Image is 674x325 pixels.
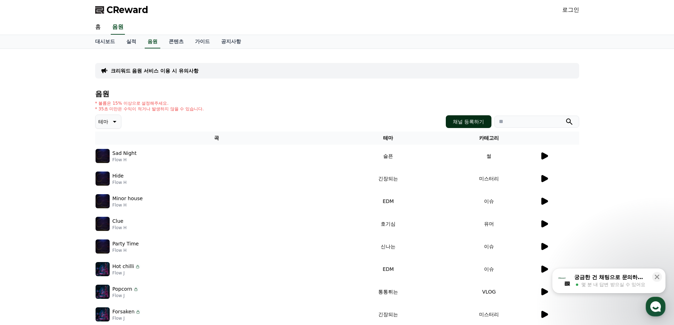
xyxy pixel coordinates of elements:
[113,150,137,157] p: Sad Night
[338,145,439,167] td: 슬픈
[22,235,27,240] span: 홈
[113,217,123,225] p: Clue
[439,235,540,258] td: 이슈
[113,315,141,321] p: Flow J
[338,190,439,213] td: EDM
[90,35,121,48] a: 대시보드
[439,132,540,145] th: 카테고리
[113,202,143,208] p: Flow H
[439,258,540,280] td: 이슈
[106,4,148,16] span: CReward
[163,35,189,48] a: 콘텐츠
[113,263,134,270] p: Hot chilli
[439,167,540,190] td: 미스터리
[95,100,204,106] p: * 볼륨은 15% 이상으로 설정해주세요.
[439,213,540,235] td: 유머
[96,262,110,276] img: music
[65,235,73,241] span: 대화
[145,35,160,48] a: 음원
[113,225,127,231] p: Flow H
[96,239,110,254] img: music
[446,115,491,128] button: 채널 등록하기
[121,35,142,48] a: 실적
[96,285,110,299] img: music
[95,4,148,16] a: CReward
[338,258,439,280] td: EDM
[98,117,108,127] p: 테마
[338,280,439,303] td: 통통튀는
[338,132,439,145] th: 테마
[113,157,137,163] p: Flow H
[96,194,110,208] img: music
[338,235,439,258] td: 신나는
[96,172,110,186] img: music
[47,224,91,242] a: 대화
[109,235,118,240] span: 설정
[96,149,110,163] img: music
[113,293,139,298] p: Flow J
[338,213,439,235] td: 호기심
[439,145,540,167] td: 썰
[562,6,579,14] a: 로그인
[95,90,579,98] h4: 음원
[111,20,125,35] a: 음원
[95,115,121,129] button: 테마
[113,172,124,180] p: Hide
[113,240,139,248] p: Party Time
[113,195,143,202] p: Minor house
[113,285,132,293] p: Popcorn
[95,132,338,145] th: 곡
[113,248,139,253] p: Flow H
[113,308,135,315] p: Forsaken
[189,35,215,48] a: 가이드
[439,190,540,213] td: 이슈
[113,270,140,276] p: Flow J
[2,224,47,242] a: 홈
[91,224,136,242] a: 설정
[111,67,198,74] a: 크리워드 음원 서비스 이용 시 유의사항
[96,217,110,231] img: music
[95,106,204,112] p: * 35초 미만은 수익이 적거나 발생하지 않을 수 있습니다.
[90,20,106,35] a: 홈
[215,35,247,48] a: 공지사항
[96,307,110,321] img: music
[338,167,439,190] td: 긴장되는
[113,180,127,185] p: Flow H
[439,280,540,303] td: VLOG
